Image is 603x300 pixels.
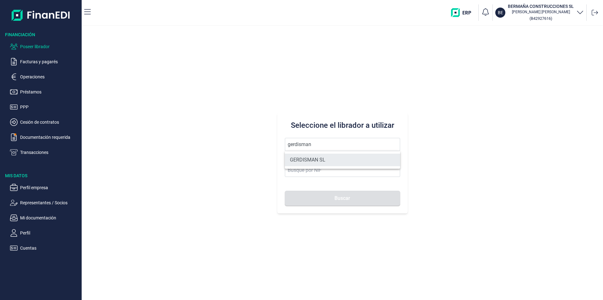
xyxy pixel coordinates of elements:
[285,164,400,177] input: Busque por NIF
[20,229,79,237] p: Perfil
[10,73,79,81] button: Operaciones
[20,103,79,111] p: PPP
[285,120,400,130] h3: Seleccione el librador a utilizar
[334,196,350,201] span: Buscar
[20,244,79,252] p: Cuentas
[498,9,503,16] p: BE
[508,3,574,9] h3: BERMAÑA CONSTRUCCIONES SL
[10,118,79,126] button: Cesión de contratos
[20,199,79,207] p: Representantes / Socios
[20,118,79,126] p: Cesión de contratos
[285,191,400,206] button: Buscar
[20,73,79,81] p: Operaciones
[20,184,79,191] p: Perfil empresa
[10,184,79,191] button: Perfil empresa
[10,229,79,237] button: Perfil
[10,103,79,111] button: PPP
[20,149,79,156] p: Transacciones
[10,133,79,141] button: Documentación requerida
[495,3,584,22] button: BEBERMAÑA CONSTRUCCIONES SL[PERSON_NAME] [PERSON_NAME](B42927616)
[508,9,574,14] p: [PERSON_NAME] [PERSON_NAME]
[10,43,79,50] button: Poseer librador
[10,244,79,252] button: Cuentas
[20,214,79,222] p: Mi documentación
[530,16,552,21] small: Copiar cif
[10,88,79,96] button: Préstamos
[12,5,70,25] img: Logo de aplicación
[20,133,79,141] p: Documentación requerida
[20,88,79,96] p: Préstamos
[285,138,400,151] input: Seleccione la razón social
[10,199,79,207] button: Representantes / Socios
[10,214,79,222] button: Mi documentación
[20,43,79,50] p: Poseer librador
[20,58,79,65] p: Facturas y pagarés
[10,58,79,65] button: Facturas y pagarés
[451,8,476,17] img: erp
[285,154,400,166] li: GERDISMAN SL
[10,149,79,156] button: Transacciones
